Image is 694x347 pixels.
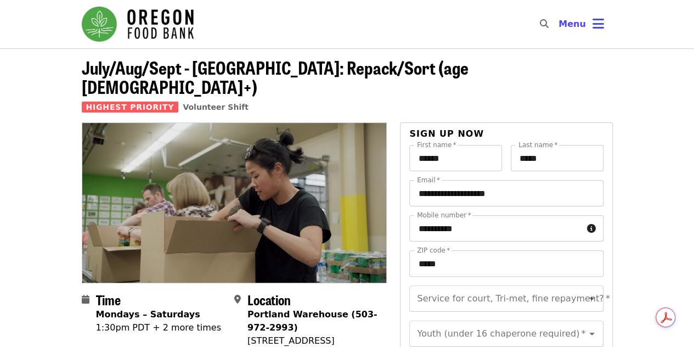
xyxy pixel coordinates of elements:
i: bars icon [593,16,604,32]
label: ZIP code [417,247,450,254]
input: Email [409,180,603,206]
input: Search [555,11,564,37]
input: First name [409,145,502,171]
i: map-marker-alt icon [234,294,241,305]
label: Last name [518,142,557,148]
button: Open [584,291,600,306]
div: 1:30pm PDT + 2 more times [96,321,221,334]
span: July/Aug/Sept - [GEOGRAPHIC_DATA]: Repack/Sort (age [DEMOGRAPHIC_DATA]+) [82,54,469,99]
label: Email [417,177,440,183]
img: Oregon Food Bank - Home [82,7,194,42]
strong: Portland Warehouse (503-972-2993) [247,309,377,333]
span: Sign up now [409,128,484,139]
button: Toggle account menu [550,11,613,37]
span: Highest Priority [82,102,179,113]
input: ZIP code [409,250,603,277]
button: Open [584,326,600,342]
strong: Mondays – Saturdays [96,309,200,320]
input: Last name [511,145,603,171]
img: July/Aug/Sept - Portland: Repack/Sort (age 8+) organized by Oregon Food Bank [82,123,387,282]
i: search icon [540,19,549,29]
label: Mobile number [417,212,471,219]
span: Menu [558,19,586,29]
i: calendar icon [82,294,89,305]
span: Location [247,290,291,309]
i: circle-info icon [587,223,596,234]
label: First name [417,142,456,148]
span: Time [96,290,121,309]
input: Mobile number [409,215,582,242]
a: Volunteer Shift [183,103,249,111]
